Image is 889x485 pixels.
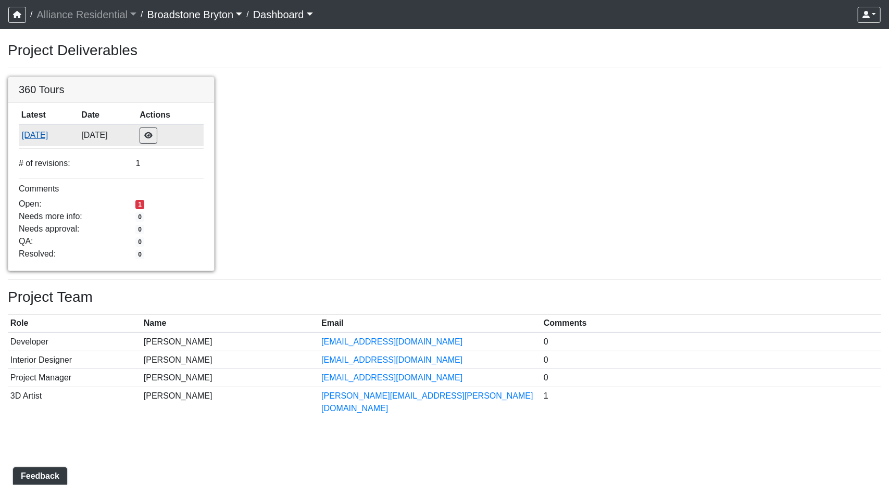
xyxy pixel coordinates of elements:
[8,351,141,369] td: Interior Designer
[321,391,533,413] a: [PERSON_NAME][EMAIL_ADDRESS][PERSON_NAME][DOMAIN_NAME]
[136,4,147,25] span: /
[36,4,136,25] a: Alliance Residential
[541,351,881,369] td: 0
[321,337,462,346] a: [EMAIL_ADDRESS][DOMAIN_NAME]
[8,333,141,351] td: Developer
[541,315,881,333] th: Comments
[8,387,141,417] td: 3D Artist
[8,288,881,306] h3: Project Team
[242,4,253,25] span: /
[141,333,319,351] td: [PERSON_NAME]
[321,355,462,364] a: [EMAIL_ADDRESS][DOMAIN_NAME]
[321,373,462,382] a: [EMAIL_ADDRESS][DOMAIN_NAME]
[141,387,319,417] td: [PERSON_NAME]
[541,369,881,387] td: 0
[319,315,541,333] th: Email
[8,42,881,59] h3: Project Deliverables
[8,464,69,485] iframe: Ybug feedback widget
[26,4,36,25] span: /
[19,124,79,146] td: 8zmQgEwLUzvW9BAfH8ufKC
[541,387,881,417] td: 1
[8,369,141,387] td: Project Manager
[541,333,881,351] td: 0
[21,129,77,142] button: [DATE]
[141,369,319,387] td: [PERSON_NAME]
[253,4,313,25] a: Dashboard
[147,4,243,25] a: Broadstone Bryton
[141,351,319,369] td: [PERSON_NAME]
[141,315,319,333] th: Name
[8,315,141,333] th: Role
